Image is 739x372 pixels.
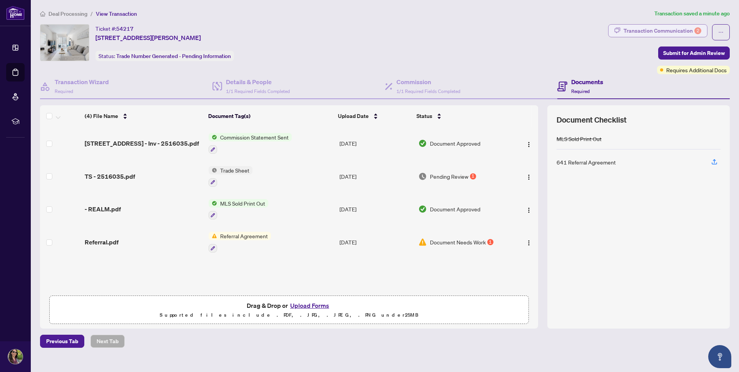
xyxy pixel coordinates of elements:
[526,174,532,180] img: Logo
[82,105,205,127] th: (4) File Name
[526,207,532,213] img: Logo
[557,115,627,125] span: Document Checklist
[430,238,486,246] span: Document Needs Work
[694,27,701,34] div: 2
[523,137,535,149] button: Logo
[55,88,73,94] span: Required
[40,335,84,348] button: Previous Tab
[85,172,135,181] span: TS - 2516035.pdf
[209,133,292,154] button: Status IconCommission Statement Sent
[247,301,331,311] span: Drag & Drop or
[226,88,290,94] span: 1/1 Required Fields Completed
[95,51,234,61] div: Status:
[418,139,427,148] img: Document Status
[523,170,535,183] button: Logo
[336,226,415,259] td: [DATE]
[95,24,134,33] div: Ticket #:
[416,112,432,120] span: Status
[487,239,493,245] div: 1
[708,345,731,368] button: Open asap
[217,133,292,141] span: Commission Statement Sent
[85,139,199,148] span: [STREET_ADDRESS] - Inv - 2516035.pdf
[46,335,78,347] span: Previous Tab
[557,158,616,166] div: 641 Referral Agreement
[396,77,460,86] h4: Commission
[718,30,724,35] span: ellipsis
[526,240,532,246] img: Logo
[396,88,460,94] span: 1/1 Required Fields Completed
[654,9,730,18] article: Transaction saved a minute ago
[470,173,476,179] div: 1
[624,25,701,37] div: Transaction Communication
[557,135,602,143] div: MLS Sold Print Out
[116,25,134,32] span: 54217
[418,172,427,181] img: Document Status
[95,33,201,42] span: [STREET_ADDRESS][PERSON_NAME]
[40,25,89,61] img: IMG-N12356322_1.jpg
[50,296,528,324] span: Drag & Drop orUpload FormsSupported files include .PDF, .JPG, .JPEG, .PNG under25MB
[85,237,119,247] span: Referral.pdf
[430,172,468,181] span: Pending Review
[217,232,271,240] span: Referral Agreement
[6,6,25,20] img: logo
[663,47,725,59] span: Submit for Admin Review
[336,193,415,226] td: [DATE]
[217,166,252,174] span: Trade Sheet
[48,10,87,17] span: Deal Processing
[54,311,524,320] p: Supported files include .PDF, .JPG, .JPEG, .PNG under 25 MB
[8,349,23,364] img: Profile Icon
[418,238,427,246] img: Document Status
[90,9,93,18] li: /
[336,127,415,160] td: [DATE]
[608,24,707,37] button: Transaction Communication2
[209,232,217,240] img: Status Icon
[90,335,125,348] button: Next Tab
[205,105,335,127] th: Document Tag(s)
[430,139,480,148] span: Document Approved
[336,160,415,193] td: [DATE]
[209,232,271,252] button: Status IconReferral Agreement
[85,112,118,120] span: (4) File Name
[209,199,268,220] button: Status IconMLS Sold Print Out
[85,204,121,214] span: - REALM.pdf
[209,133,217,141] img: Status Icon
[666,66,727,74] span: Requires Additional Docs
[338,112,369,120] span: Upload Date
[523,203,535,215] button: Logo
[209,166,217,174] img: Status Icon
[40,11,45,17] span: home
[96,10,137,17] span: View Transaction
[526,141,532,148] img: Logo
[430,205,480,213] span: Document Approved
[226,77,290,86] h4: Details & People
[55,77,109,86] h4: Transaction Wizard
[571,77,603,86] h4: Documents
[413,105,509,127] th: Status
[209,199,217,208] img: Status Icon
[418,205,427,213] img: Document Status
[335,105,413,127] th: Upload Date
[523,236,535,248] button: Logo
[217,199,268,208] span: MLS Sold Print Out
[571,88,590,94] span: Required
[116,53,231,60] span: Trade Number Generated - Pending Information
[288,301,331,311] button: Upload Forms
[658,46,730,60] button: Submit for Admin Review
[209,166,252,187] button: Status IconTrade Sheet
